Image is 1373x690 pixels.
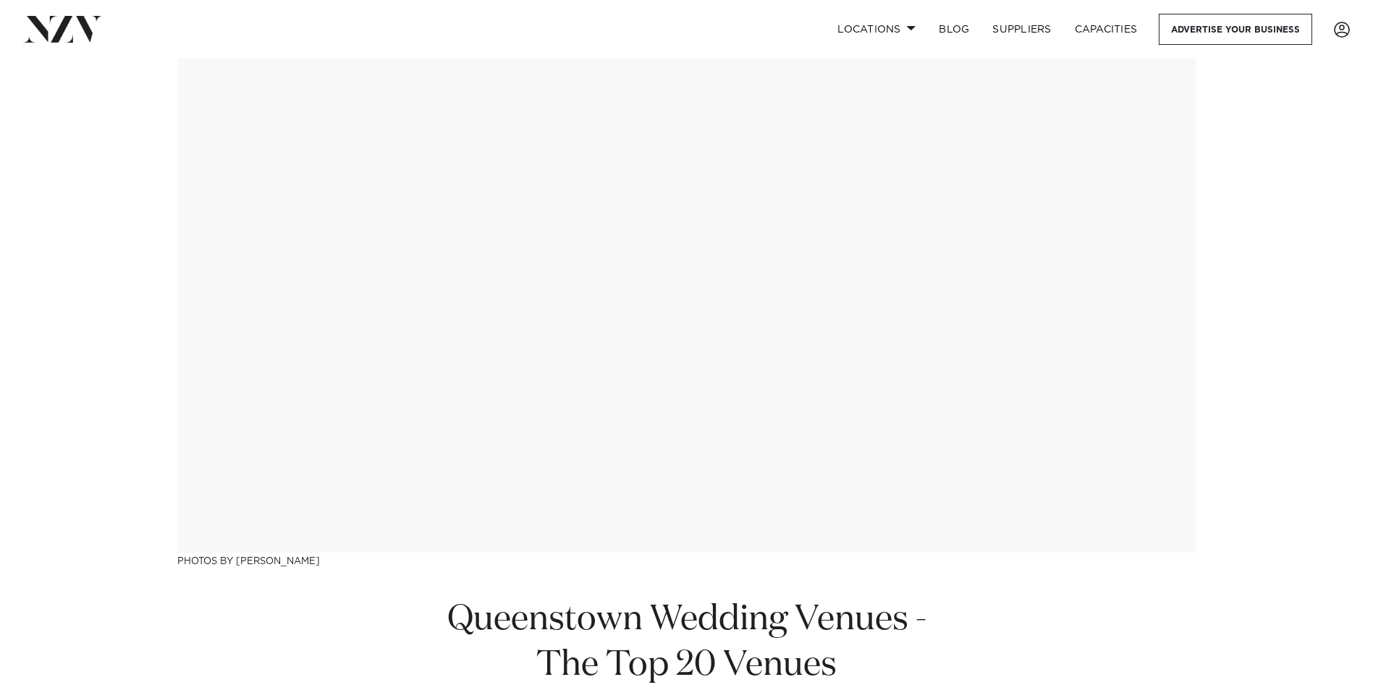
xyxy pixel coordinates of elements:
[1159,14,1312,45] a: Advertise your business
[927,14,981,45] a: BLOG
[23,16,102,42] img: nzv-logo.png
[826,14,927,45] a: Locations
[1063,14,1149,45] a: Capacities
[439,597,934,689] h1: Queenstown Wedding Venues - The Top 20 Venues
[177,553,1196,568] h3: Photos by [PERSON_NAME]
[981,14,1063,45] a: SUPPLIERS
